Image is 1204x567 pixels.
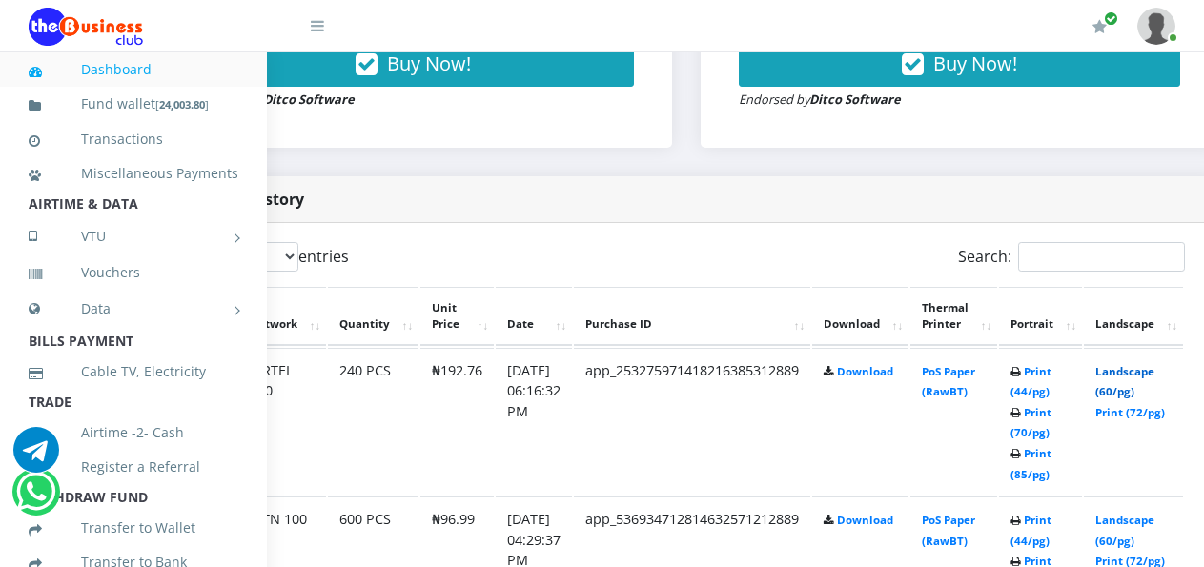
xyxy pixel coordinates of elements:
a: Landscape (60/pg) [1095,364,1154,399]
button: Buy Now! [739,41,1180,87]
td: AIRTEL 200 [238,348,326,496]
label: Show entries [188,242,349,272]
small: Endorsed by [193,91,355,108]
img: Logo [29,8,143,46]
label: Search: [958,242,1185,272]
a: PoS Paper (RawBT) [922,513,975,548]
th: Network: activate to sort column ascending [238,287,326,346]
a: Cable TV, Electricity [29,350,238,394]
th: Purchase ID: activate to sort column ascending [574,287,810,346]
strong: Ditco Software [809,91,901,108]
a: Print (70/pg) [1010,405,1051,440]
strong: Ditco Software [263,91,355,108]
a: Data [29,285,238,333]
a: Chat for support [13,441,59,473]
th: Thermal Printer: activate to sort column ascending [910,287,997,346]
a: PoS Paper (RawBT) [922,364,975,399]
a: Print (44/pg) [1010,513,1051,548]
a: Landscape (60/pg) [1095,513,1154,548]
th: Landscape: activate to sort column ascending [1084,287,1183,346]
td: [DATE] 06:16:32 PM [496,348,572,496]
td: ₦192.76 [420,348,494,496]
a: Dashboard [29,48,238,91]
th: Unit Price: activate to sort column ascending [420,287,494,346]
a: Print (72/pg) [1095,405,1165,419]
span: Buy Now! [933,51,1017,76]
small: [ ] [155,97,209,111]
th: Quantity: activate to sort column ascending [328,287,418,346]
a: Download [837,513,893,527]
a: Vouchers [29,251,238,294]
small: Endorsed by [739,91,901,108]
i: Renew/Upgrade Subscription [1092,19,1107,34]
a: Airtime -2- Cash [29,411,238,455]
a: VTU [29,213,238,260]
a: Download [837,364,893,378]
span: Buy Now! [387,51,471,76]
img: User [1137,8,1175,45]
a: Print (44/pg) [1010,364,1051,399]
a: Fund wallet[24,003.80] [29,82,238,127]
a: Miscellaneous Payments [29,152,238,195]
a: Transfer to Wallet [29,506,238,550]
a: Transactions [29,117,238,161]
b: 24,003.80 [159,97,205,111]
th: Date: activate to sort column ascending [496,287,572,346]
td: app_253275971418216385312889 [574,348,810,496]
a: Register a Referral [29,445,238,489]
td: 240 PCS [328,348,418,496]
th: Portrait: activate to sort column ascending [999,287,1082,346]
th: Download: activate to sort column ascending [812,287,908,346]
button: Buy Now! [193,41,634,87]
a: Chat for support [16,483,55,515]
input: Search: [1018,242,1185,272]
a: Print (85/pg) [1010,446,1051,481]
span: Renew/Upgrade Subscription [1104,11,1118,26]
